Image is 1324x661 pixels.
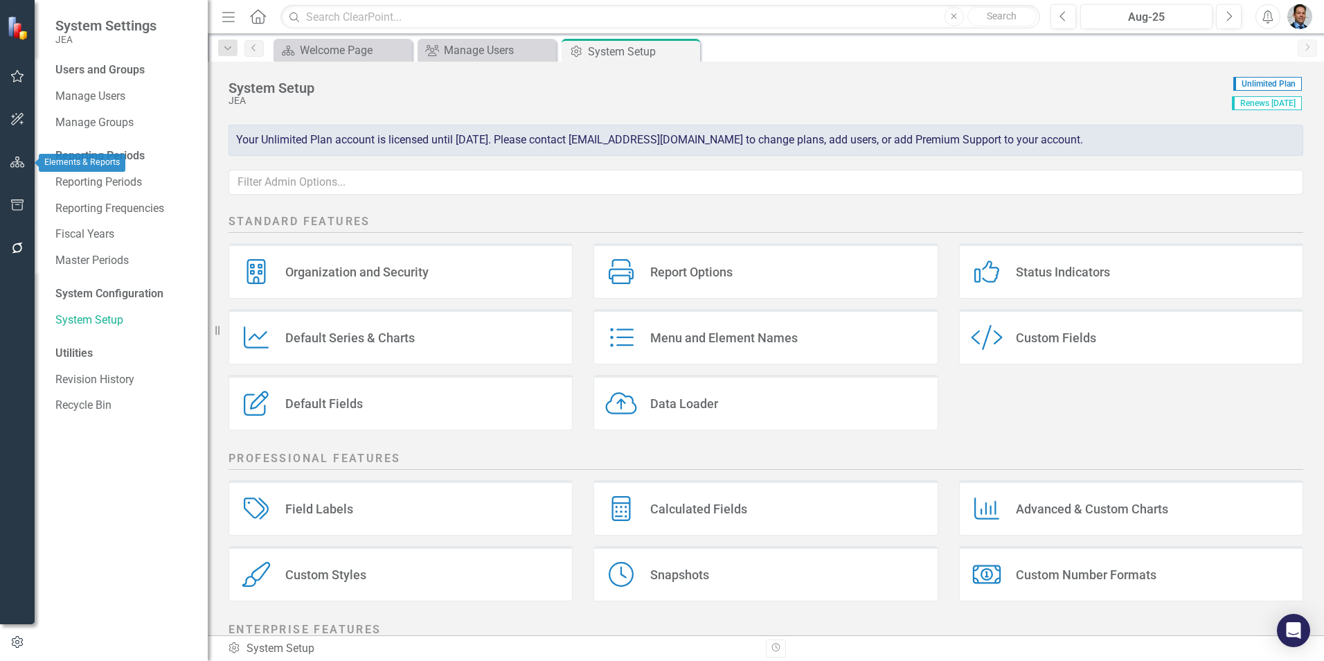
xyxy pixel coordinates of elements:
div: Advanced & Custom Charts [1016,501,1168,517]
h2: Professional Features [229,451,1303,470]
img: Christopher Barrett [1287,4,1312,29]
h2: Enterprise Features [229,622,1303,641]
a: Reporting Periods [55,175,194,191]
div: Default Fields [285,396,363,412]
a: Fiscal Years [55,227,194,243]
div: JEA [229,96,1225,106]
div: Report Options [650,264,733,280]
span: Search [987,10,1017,21]
div: System Configuration [55,286,194,302]
div: Manage Users [444,42,553,59]
div: Users and Groups [55,62,194,78]
h2: Standard Features [229,214,1303,233]
span: Unlimited Plan [1233,77,1302,91]
div: System Setup [588,43,697,60]
div: Field Labels [285,501,353,517]
span: System Settings [55,17,156,34]
a: Recycle Bin [55,398,194,414]
a: Reporting Frequencies [55,201,194,217]
div: Custom Styles [285,567,366,583]
a: System Setup [55,312,194,328]
a: Master Periods [55,253,194,269]
div: Organization and Security [285,264,429,280]
div: Custom Number Formats [1016,567,1156,583]
div: System Setup [229,80,1225,96]
div: Calculated Fields [650,501,747,517]
div: Open Intercom Messenger [1277,614,1310,647]
small: JEA [55,34,156,45]
a: Revision History [55,372,194,388]
div: Default Series & Charts [285,330,415,346]
div: Utilities [55,346,194,362]
button: Search [967,7,1037,26]
button: Aug-25 [1080,4,1213,29]
a: Manage Groups [55,115,194,131]
div: Elements & Reports [39,154,125,172]
div: System Setup [227,641,755,657]
div: Data Loader [650,396,718,412]
div: Reporting Periods [55,148,194,164]
div: Your Unlimited Plan account is licensed until [DATE]. Please contact [EMAIL_ADDRESS][DOMAIN_NAME]... [229,125,1303,156]
div: Status Indicators [1016,264,1110,280]
span: Renews [DATE] [1232,96,1302,110]
a: Manage Users [421,42,553,59]
div: Custom Fields [1016,330,1096,346]
input: Filter Admin Options... [229,170,1303,195]
div: Snapshots [650,567,709,583]
a: Manage Users [55,89,194,105]
div: Aug-25 [1085,9,1208,26]
input: Search ClearPoint... [280,5,1040,29]
div: Menu and Element Names [650,330,798,346]
div: Welcome Page [300,42,409,59]
img: ClearPoint Strategy [7,16,31,40]
a: Welcome Page [277,42,409,59]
